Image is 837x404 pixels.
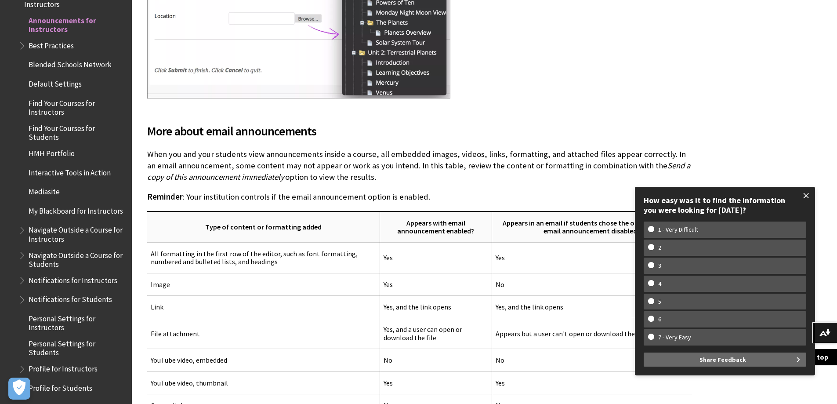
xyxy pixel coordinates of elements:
[29,58,112,69] span: Blended Schools Network
[147,318,380,349] td: File attachment
[380,295,492,318] td: Yes, and the link opens
[147,273,380,295] td: Image
[699,353,746,367] span: Share Feedback
[8,378,30,400] button: Open Preferences
[147,160,690,182] span: Send a copy of this announcement immediately
[380,242,492,273] td: Yes
[29,223,126,244] span: Navigate Outside a Course for Instructors
[492,273,692,295] td: No
[29,381,92,393] span: Profile for Students
[29,362,98,374] span: Profile for Instructors
[380,318,492,349] td: Yes, and a user can open or download the file
[644,196,806,215] div: How easy was it to find the information you were looking for [DATE]?
[492,318,692,349] td: Appears but a user can't open or download the file
[29,13,126,34] span: Announcements for Instructors
[147,242,380,273] td: All formatting in the first row of the editor, such as font formatting, numbered and bulleted lis...
[648,226,708,233] w-span: 1 - Very Difficult
[147,371,380,394] td: YouTube video, thumbnail
[147,211,380,242] th: Type of content or formatting added
[29,184,60,196] span: Mediasite
[29,38,74,50] span: Best Practices
[147,349,380,371] td: YouTube video, embedded
[29,248,126,269] span: Navigate Outside a Course for Students
[380,349,492,371] td: No
[648,244,671,251] w-span: 2
[492,211,692,242] th: Appears in an email if students chose the option, but with email announcement disabled?
[648,280,671,288] w-span: 4
[492,371,692,394] td: Yes
[648,334,701,341] w-span: 7 - Very Easy
[29,96,126,116] span: Find Your Courses for Instructors
[492,295,692,318] td: Yes, and the link opens
[29,311,126,332] span: Personal Settings for Instructors
[147,149,692,183] p: When you and your students view announcements inside a course, all embedded images, videos, links...
[648,298,671,306] w-span: 5
[492,349,692,371] td: No
[29,336,126,357] span: Personal Settings for Students
[380,273,492,295] td: Yes
[380,371,492,394] td: Yes
[29,165,111,177] span: Interactive Tools in Action
[644,353,806,367] button: Share Feedback
[29,204,123,215] span: My Blackboard for Instructors
[29,121,126,142] span: Find Your Courses for Students
[147,122,692,140] span: More about email announcements
[147,191,692,203] p: : Your institution controls if the email announcement option is enabled.
[147,192,183,202] span: Reminder
[648,262,671,269] w-span: 3
[147,295,380,318] td: Link
[29,76,82,88] span: Default Settings
[29,273,117,285] span: Notifications for Instructors
[492,242,692,273] td: Yes
[380,211,492,242] th: Appears with email announcement enabled?
[648,316,671,323] w-span: 6
[29,292,112,304] span: Notifications for Students
[29,146,75,158] span: HMH Portfolio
